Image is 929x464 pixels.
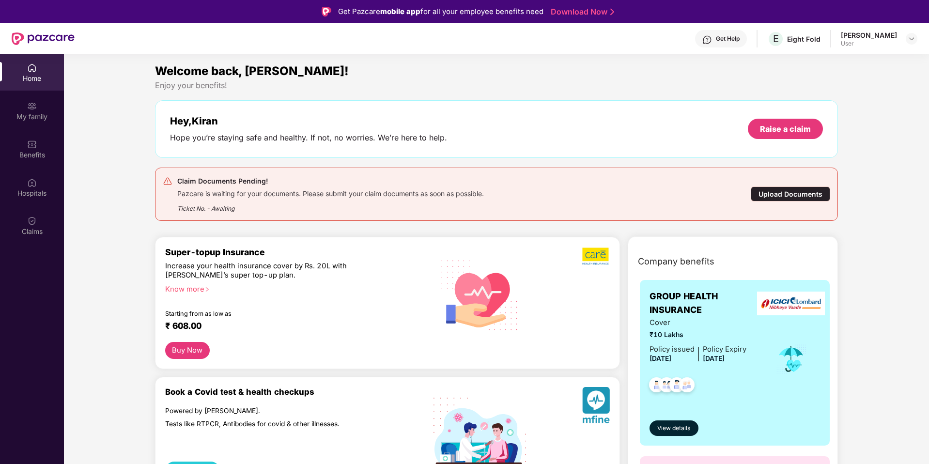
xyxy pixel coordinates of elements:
div: Raise a claim [760,124,811,134]
img: svg+xml;base64,PHN2ZyB4bWxucz0iaHR0cDovL3d3dy53My5vcmcvMjAwMC9zdmciIHhtbG5zOnhsaW5rPSJodHRwOi8vd3... [434,247,526,341]
div: ₹ 608.00 [165,321,415,332]
img: b5dec4f62d2307b9de63beb79f102df3.png [582,247,610,265]
img: svg+xml;base64,PHN2ZyBpZD0iSG9tZSIgeG1sbnM9Imh0dHA6Ly93d3cudzMub3JnLzIwMDAvc3ZnIiB3aWR0aD0iMjAiIG... [27,63,37,73]
img: svg+xml;base64,PHN2ZyBpZD0iRHJvcGRvd24tMzJ4MzIiIHhtbG5zPSJodHRwOi8vd3d3LnczLm9yZy8yMDAwL3N2ZyIgd2... [908,35,915,43]
div: Enjoy your benefits! [155,80,838,91]
a: Download Now [551,7,611,17]
img: svg+xml;base64,PHN2ZyB4bWxucz0iaHR0cDovL3d3dy53My5vcmcvMjAwMC9zdmciIHdpZHRoPSIyNCIgaGVpZ2h0PSIyNC... [163,176,172,186]
img: svg+xml;base64,PHN2ZyB4bWxucz0iaHR0cDovL3d3dy53My5vcmcvMjAwMC9zdmciIHdpZHRoPSI0OC45NDMiIGhlaWdodD... [645,374,668,398]
img: svg+xml;base64,PHN2ZyB4bWxucz0iaHR0cDovL3d3dy53My5vcmcvMjAwMC9zdmciIHdpZHRoPSI0OC45NDMiIGhlaWdodD... [675,374,699,398]
button: Buy Now [165,342,210,359]
span: Company benefits [638,255,714,268]
div: Starting from as low as [165,310,384,317]
button: View details [650,420,698,436]
div: Know more [165,285,419,292]
div: Increase your health insurance cover by Rs. 20L with [PERSON_NAME]’s super top-up plan. [165,262,383,280]
span: GROUP HEALTH INSURANCE [650,290,762,317]
img: Logo [322,7,331,16]
div: Hey, Kiran [170,115,447,127]
span: E [773,33,779,45]
div: Ticket No. - Awaiting [177,198,484,213]
span: [DATE] [703,355,725,362]
div: [PERSON_NAME] [841,31,897,40]
img: svg+xml;base64,PHN2ZyBpZD0iSG9zcGl0YWxzIiB4bWxucz0iaHR0cDovL3d3dy53My5vcmcvMjAwMC9zdmciIHdpZHRoPS... [27,178,37,187]
img: svg+xml;base64,PHN2ZyB4bWxucz0iaHR0cDovL3d3dy53My5vcmcvMjAwMC9zdmciIHdpZHRoPSI0OC45MTUiIGhlaWdodD... [655,374,679,398]
span: Cover [650,317,746,328]
div: Book a Covid test & health checkups [165,387,425,397]
div: Powered by [PERSON_NAME]. [165,406,383,415]
div: Claim Documents Pending! [177,175,484,187]
div: Get Help [716,35,740,43]
span: [DATE] [650,355,671,362]
img: Stroke [610,7,614,17]
img: svg+xml;base64,PHN2ZyBpZD0iSGVscC0zMngzMiIgeG1sbnM9Imh0dHA6Ly93d3cudzMub3JnLzIwMDAvc3ZnIiB3aWR0aD... [702,35,712,45]
img: svg+xml;base64,PHN2ZyB4bWxucz0iaHR0cDovL3d3dy53My5vcmcvMjAwMC9zdmciIHdpZHRoPSI0OC45NDMiIGhlaWdodD... [665,374,689,398]
img: icon [775,343,807,375]
strong: mobile app [380,7,420,16]
img: insurerLogo [757,292,825,315]
div: Upload Documents [751,186,830,201]
div: User [841,40,897,47]
img: svg+xml;base64,PHN2ZyB3aWR0aD0iMjAiIGhlaWdodD0iMjAiIHZpZXdCb3g9IjAgMCAyMCAyMCIgZmlsbD0ibm9uZSIgeG... [27,101,37,111]
span: right [204,287,210,292]
div: Hope you’re staying safe and healthy. If not, no worries. We’re here to help. [170,133,447,143]
div: Tests like RTPCR, Antibodies for covid & other illnesses. [165,419,383,428]
div: Policy issued [650,344,695,355]
img: svg+xml;base64,PHN2ZyBpZD0iQmVuZWZpdHMiIHhtbG5zPSJodHRwOi8vd3d3LnczLm9yZy8yMDAwL3N2ZyIgd2lkdGg9Ij... [27,139,37,149]
div: Pazcare is waiting for your documents. Please submit your claim documents as soon as possible. [177,187,484,198]
span: ₹10 Lakhs [650,330,746,340]
img: svg+xml;base64,PHN2ZyB4bWxucz0iaHR0cDovL3d3dy53My5vcmcvMjAwMC9zdmciIHhtbG5zOnhsaW5rPSJodHRwOi8vd3... [582,387,610,427]
div: Super-topup Insurance [165,247,425,257]
img: svg+xml;base64,PHN2ZyBpZD0iQ2xhaW0iIHhtbG5zPSJodHRwOi8vd3d3LnczLm9yZy8yMDAwL3N2ZyIgd2lkdGg9IjIwIi... [27,216,37,226]
div: Get Pazcare for all your employee benefits need [338,6,543,17]
div: Policy Expiry [703,344,746,355]
span: View details [657,424,690,433]
div: Eight Fold [787,34,821,44]
img: New Pazcare Logo [12,32,75,45]
span: Welcome back, [PERSON_NAME]! [155,64,349,78]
